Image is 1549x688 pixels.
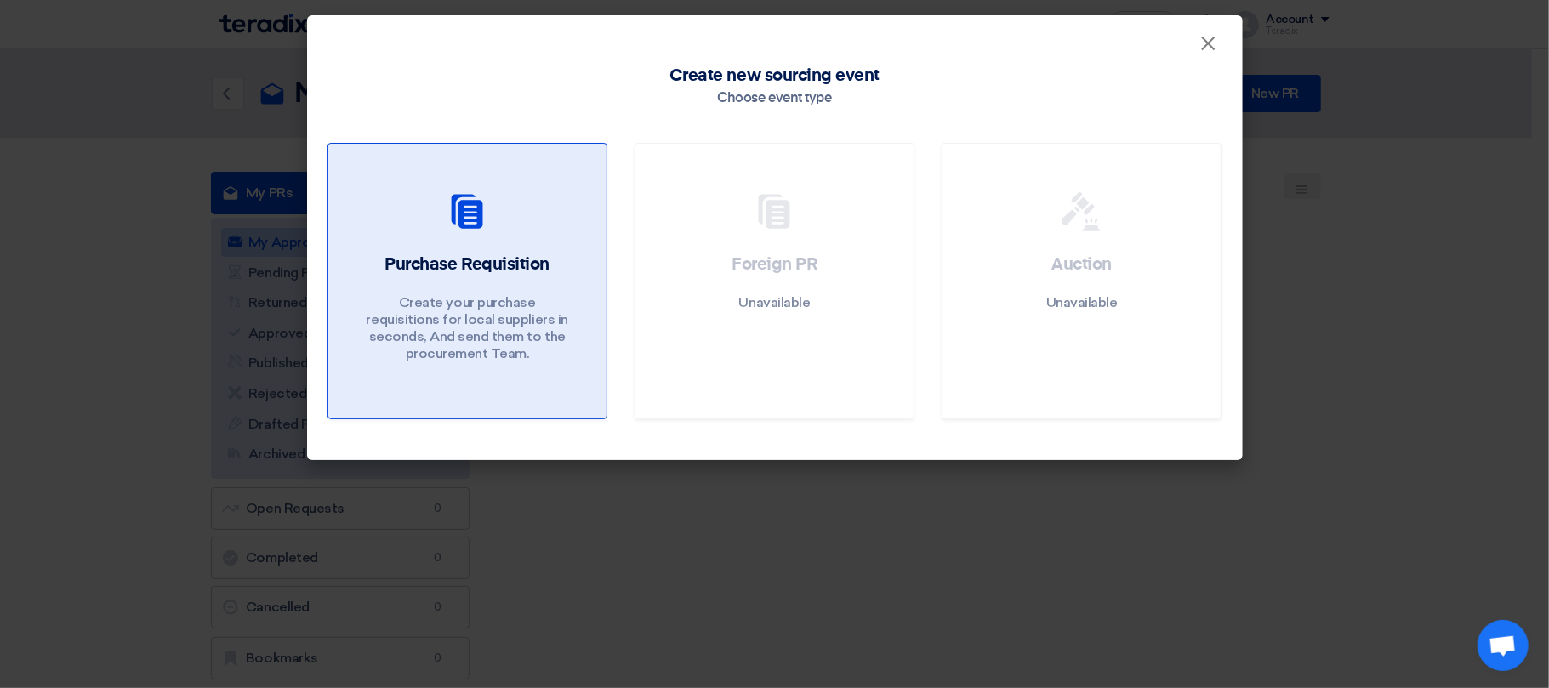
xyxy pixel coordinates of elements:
[1478,620,1529,671] a: Open chat
[732,256,817,273] span: Foreign PR
[718,88,832,109] div: Choose event type
[1200,31,1217,65] span: ×
[1187,27,1231,61] button: Close
[327,143,607,419] a: Purchase Requisition Create your purchase requisitions for local suppliers in seconds, And send t...
[1046,294,1118,311] p: Unavailable
[365,294,569,362] p: Create your purchase requisitions for local suppliers in seconds, And send them to the procuremen...
[384,253,549,276] h2: Purchase Requisition
[1052,256,1113,273] span: Auction
[739,294,811,311] p: Unavailable
[669,63,880,88] span: Create new sourcing event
